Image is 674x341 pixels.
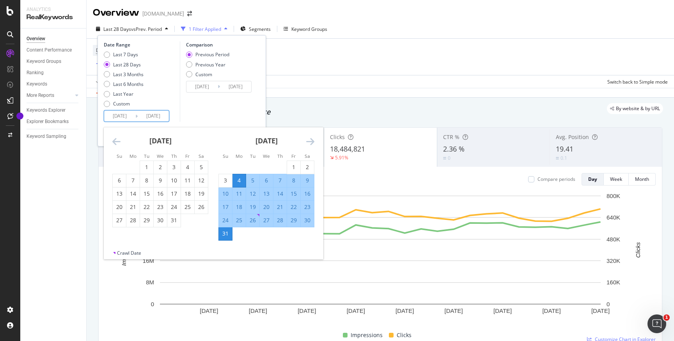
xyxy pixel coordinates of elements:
text: 8M [146,279,154,286]
text: 0 [151,301,154,307]
div: Previous Period [195,51,229,58]
td: Choose Wednesday, July 30, 2025 as your check-in date. It’s available. [154,214,167,227]
text: 480K [607,236,620,243]
text: [DATE] [249,307,267,314]
span: Avg. Position [556,133,589,141]
div: 1 [140,163,153,171]
div: 1 [287,163,300,171]
td: Choose Thursday, July 10, 2025 as your check-in date. It’s available. [167,174,181,187]
td: Selected. Wednesday, August 20, 2025 [260,200,273,214]
td: Selected. Monday, August 18, 2025 [232,200,246,214]
td: Selected. Tuesday, August 26, 2025 [246,214,260,227]
span: Clicks [330,133,345,141]
td: Choose Sunday, July 27, 2025 as your check-in date. It’s available. [113,214,126,227]
td: Choose Tuesday, July 15, 2025 as your check-in date. It’s available. [140,187,154,200]
td: Choose Tuesday, July 1, 2025 as your check-in date. It’s available. [140,161,154,174]
div: 29 [287,216,300,224]
td: Choose Friday, July 18, 2025 as your check-in date. It’s available. [181,187,195,200]
div: 18 [232,203,246,211]
td: Choose Wednesday, July 2, 2025 as your check-in date. It’s available. [154,161,167,174]
div: 11 [181,177,194,184]
div: Last 6 Months [104,81,144,87]
td: Selected. Friday, August 8, 2025 [287,174,301,187]
td: Choose Monday, July 28, 2025 as your check-in date. It’s available. [126,214,140,227]
small: We [263,153,270,159]
div: Previous Year [186,61,229,68]
td: Selected as end date. Sunday, August 31, 2025 [219,227,232,240]
small: We [157,153,164,159]
text: 160K [607,279,620,286]
div: Overview [93,6,139,20]
span: vs Prev. Period [131,26,162,32]
td: Selected. Tuesday, August 5, 2025 [246,174,260,187]
span: Clicks [397,330,411,340]
a: Ranking [27,69,81,77]
text: [DATE] [347,307,365,314]
div: 20 [113,203,126,211]
td: Selected. Saturday, August 23, 2025 [301,200,314,214]
td: Choose Thursday, July 31, 2025 as your check-in date. It’s available. [167,214,181,227]
a: Explorer Bookmarks [27,118,81,126]
td: Choose Sunday, August 3, 2025 as your check-in date. It’s available. [219,174,232,187]
button: Month [629,173,656,186]
div: 3 [219,177,232,184]
div: 18 [181,190,194,198]
span: 2.36 % [443,144,465,154]
td: Selected. Saturday, August 16, 2025 [301,187,314,200]
td: Choose Saturday, August 2, 2025 as your check-in date. It’s available. [301,161,314,174]
div: Keyword Groups [291,26,327,32]
svg: A chart. [105,192,656,327]
button: Add Filter [93,59,124,69]
div: Last 28 Days [113,61,141,68]
td: Choose Saturday, July 5, 2025 as your check-in date. It’s available. [195,161,208,174]
a: Keywords [27,80,81,88]
div: Day [588,176,597,182]
div: 4 [232,177,246,184]
text: [DATE] [396,307,414,314]
div: 29 [140,216,153,224]
input: Start Date [186,81,218,92]
a: Keyword Groups [27,57,81,66]
td: Choose Wednesday, July 9, 2025 as your check-in date. It’s available. [154,174,167,187]
div: Last Year [113,91,133,97]
span: 19.41 [556,144,573,154]
td: Choose Sunday, July 6, 2025 as your check-in date. It’s available. [113,174,126,187]
text: [DATE] [445,307,463,314]
small: Th [171,153,177,159]
div: Move forward to switch to the next month. [306,137,314,146]
td: Selected. Thursday, August 21, 2025 [273,200,287,214]
div: Previous Period [186,51,229,58]
td: Choose Monday, July 14, 2025 as your check-in date. It’s available. [126,187,140,200]
div: 9 [154,177,167,184]
td: Choose Thursday, July 17, 2025 as your check-in date. It’s available. [167,187,181,200]
div: 19 [195,190,208,198]
div: Keywords Explorer [27,106,66,114]
small: Th [277,153,283,159]
input: End Date [138,111,169,121]
div: 0.1 [560,155,567,161]
div: Crawl Date [117,250,141,256]
td: Selected. Thursday, August 7, 2025 [273,174,287,187]
small: Mo [236,153,243,159]
div: 30 [301,216,314,224]
div: Custom [113,100,130,107]
td: Selected. Sunday, August 10, 2025 [219,187,232,200]
div: 5.91% [335,154,348,161]
div: Last 6 Months [113,81,144,87]
button: Day [582,173,604,186]
div: RealKeywords [27,13,80,22]
div: Custom [195,71,212,78]
div: Switch back to Simple mode [607,79,668,85]
div: Calendar [104,127,323,250]
span: By website & by URL [616,106,660,111]
td: Selected. Saturday, August 30, 2025 [301,214,314,227]
div: 23 [301,203,314,211]
a: More Reports [27,91,73,100]
td: Selected. Sunday, August 17, 2025 [219,200,232,214]
td: Choose Wednesday, July 23, 2025 as your check-in date. It’s available. [154,200,167,214]
td: Choose Saturday, July 19, 2025 as your check-in date. It’s available. [195,187,208,200]
td: Selected. Tuesday, August 19, 2025 [246,200,260,214]
span: Device [96,47,111,54]
td: Choose Thursday, July 24, 2025 as your check-in date. It’s available. [167,200,181,214]
text: 16M [143,257,154,264]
